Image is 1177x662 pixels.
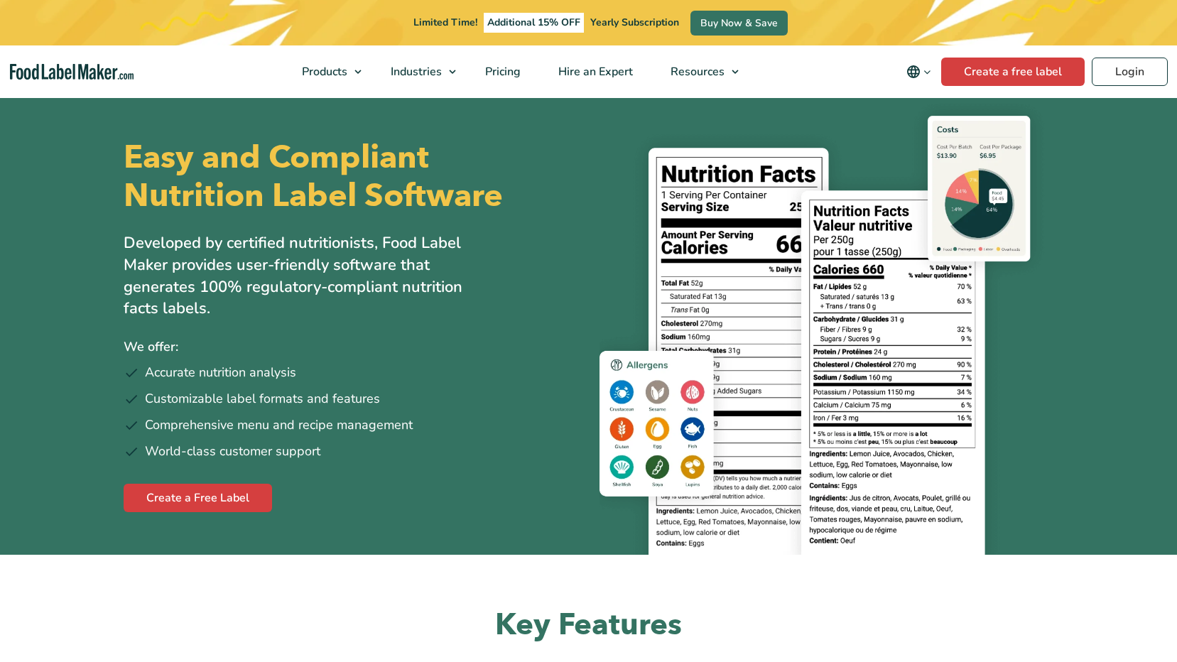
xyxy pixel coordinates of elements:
a: Buy Now & Save [690,11,788,36]
a: Pricing [467,45,536,98]
p: We offer: [124,337,578,357]
a: Create a Free Label [124,484,272,512]
span: Products [298,64,349,80]
h2: Key Features [124,606,1054,645]
button: Change language [896,58,941,86]
span: Hire an Expert [554,64,634,80]
a: Hire an Expert [540,45,649,98]
span: Limited Time! [413,16,477,29]
span: Industries [386,64,443,80]
a: Login [1092,58,1168,86]
a: Industries [372,45,463,98]
p: Developed by certified nutritionists, Food Label Maker provides user-friendly software that gener... [124,232,493,320]
a: Food Label Maker homepage [10,64,134,80]
a: Products [283,45,369,98]
span: Yearly Subscription [590,16,679,29]
span: Customizable label formats and features [145,389,380,408]
span: Pricing [481,64,522,80]
span: Additional 15% OFF [484,13,584,33]
span: World-class customer support [145,442,320,461]
a: Create a free label [941,58,1085,86]
span: Resources [666,64,726,80]
span: Comprehensive menu and recipe management [145,416,413,435]
span: Accurate nutrition analysis [145,363,296,382]
a: Resources [652,45,746,98]
h1: Easy and Compliant Nutrition Label Software [124,139,577,215]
